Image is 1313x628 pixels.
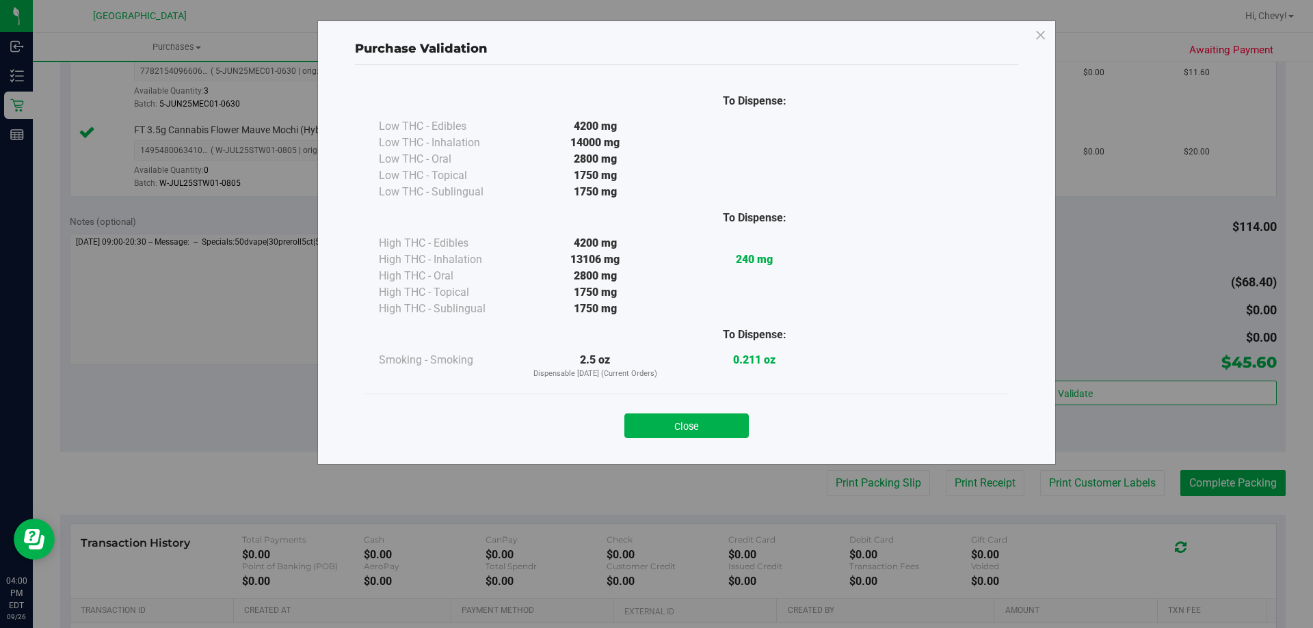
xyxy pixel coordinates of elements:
[516,284,675,301] div: 1750 mg
[379,268,516,284] div: High THC - Oral
[516,368,675,380] p: Dispensable [DATE] (Current Orders)
[516,151,675,167] div: 2800 mg
[379,251,516,268] div: High THC - Inhalation
[379,301,516,317] div: High THC - Sublingual
[379,118,516,135] div: Low THC - Edibles
[379,235,516,251] div: High THC - Edibles
[675,93,834,109] div: To Dispense:
[516,352,675,380] div: 2.5 oz
[733,353,775,366] strong: 0.211 oz
[516,235,675,251] div: 4200 mg
[355,41,488,56] span: Purchase Validation
[624,413,749,438] button: Close
[516,167,675,184] div: 1750 mg
[675,327,834,343] div: To Dispense:
[675,210,834,226] div: To Dispense:
[379,184,516,200] div: Low THC - Sublingual
[379,284,516,301] div: High THC - Topical
[516,135,675,151] div: 14000 mg
[516,251,675,268] div: 13106 mg
[516,118,675,135] div: 4200 mg
[516,184,675,200] div: 1750 mg
[14,519,55,560] iframe: Resource center
[516,268,675,284] div: 2800 mg
[379,352,516,368] div: Smoking - Smoking
[379,151,516,167] div: Low THC - Oral
[379,135,516,151] div: Low THC - Inhalation
[516,301,675,317] div: 1750 mg
[379,167,516,184] div: Low THC - Topical
[736,253,773,266] strong: 240 mg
